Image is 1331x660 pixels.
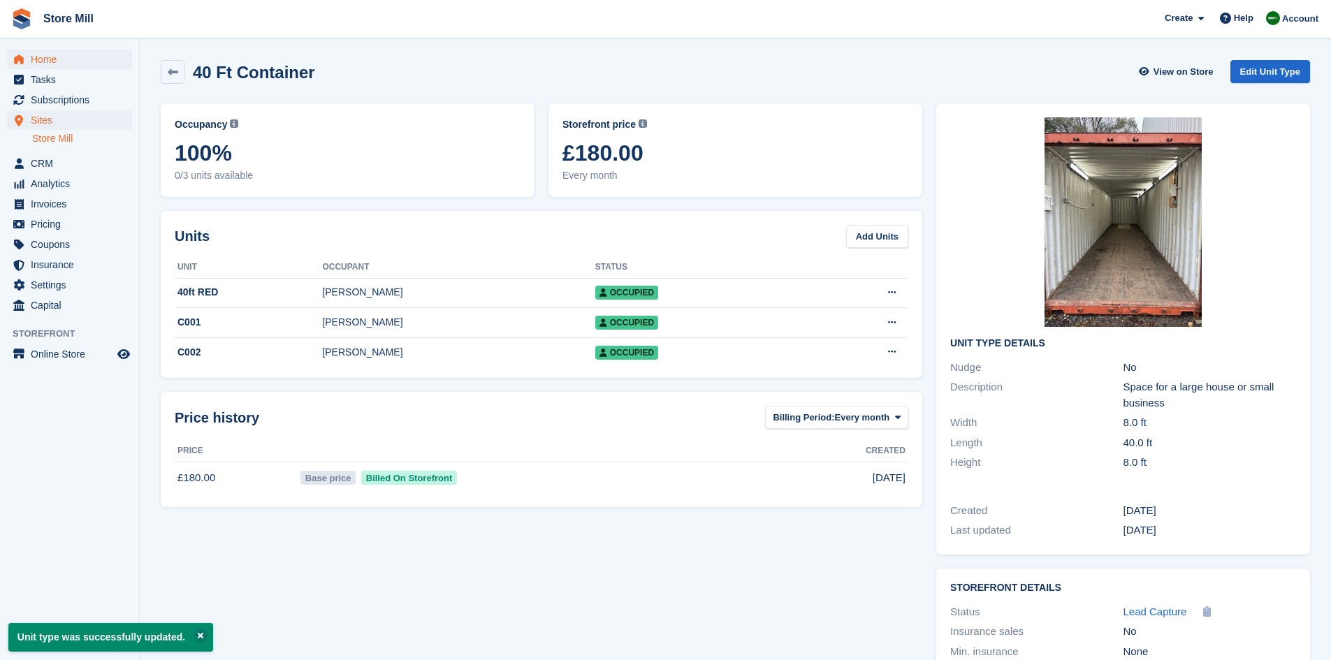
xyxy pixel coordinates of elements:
span: View on Store [1154,65,1214,79]
th: Unit [175,256,322,279]
a: View on Store [1137,60,1219,83]
th: Status [595,256,809,279]
span: Billing Period: [773,411,834,425]
span: Online Store [31,344,115,364]
span: Created [866,444,905,457]
a: menu [7,50,132,69]
div: Length [950,435,1123,451]
a: menu [7,70,132,89]
img: Angus [1266,11,1280,25]
div: No [1123,624,1296,640]
span: Billed On Storefront [361,471,457,485]
a: Store Mill [32,132,132,145]
div: 40.0 ft [1123,435,1296,451]
a: menu [7,110,132,130]
span: Coupons [31,235,115,254]
span: 0/3 units available [175,168,521,183]
span: Sites [31,110,115,130]
span: [DATE] [873,470,905,486]
h2: Units [175,226,210,247]
span: Occupied [595,346,658,360]
a: Lead Capture [1123,604,1187,620]
span: Occupied [595,316,658,330]
span: Storefront price [562,117,636,132]
a: menu [7,275,132,295]
span: Home [31,50,115,69]
img: icon-info-grey-7440780725fd019a000dd9b08b2336e03edf1995a4989e88bcd33f0948082b44.svg [639,119,647,128]
span: Account [1282,12,1318,26]
th: Price [175,440,298,462]
a: menu [7,235,132,254]
div: [DATE] [1123,522,1296,538]
div: 8.0 ft [1123,455,1296,471]
span: Storefront [13,327,139,341]
td: £180.00 [175,462,298,493]
h2: 40 Ft Container [193,63,315,82]
span: Capital [31,295,115,315]
a: Store Mill [38,7,99,30]
span: Occupancy [175,117,227,132]
a: menu [7,214,132,234]
span: Help [1234,11,1253,25]
th: Occupant [322,256,595,279]
div: [PERSON_NAME] [322,315,595,330]
div: None [1123,644,1296,660]
span: Subscriptions [31,90,115,110]
a: menu [7,90,132,110]
button: Billing Period: Every month [765,406,908,429]
a: menu [7,255,132,274]
span: Base price [300,471,356,485]
div: Nudge [950,360,1123,376]
a: menu [7,174,132,193]
span: Tasks [31,70,115,89]
div: [PERSON_NAME] [322,285,595,300]
span: £180.00 [562,140,908,166]
span: Insurance [31,255,115,274]
div: Description [950,379,1123,411]
span: Create [1165,11,1193,25]
span: Settings [31,275,115,295]
span: 100% [175,140,521,166]
div: No [1123,360,1296,376]
a: menu [7,154,132,173]
span: Analytics [31,174,115,193]
p: Unit type was successfully updated. [8,623,213,652]
img: icon-info-grey-7440780725fd019a000dd9b08b2336e03edf1995a4989e88bcd33f0948082b44.svg [230,119,238,128]
div: C002 [175,345,322,360]
span: Lead Capture [1123,606,1187,617]
span: Pricing [31,214,115,234]
div: C001 [175,315,322,330]
a: Edit Unit Type [1230,60,1310,83]
span: Price history [175,407,259,428]
span: CRM [31,154,115,173]
span: Occupied [595,286,658,300]
div: Status [950,604,1123,620]
div: [DATE] [1123,503,1296,519]
span: Every month [835,411,890,425]
div: Min. insurance [950,644,1123,660]
h2: Storefront Details [950,582,1296,594]
h2: Unit Type details [950,338,1296,349]
div: 8.0 ft [1123,415,1296,431]
div: Height [950,455,1123,471]
div: 40ft RED [175,285,322,300]
img: stora-icon-8386f47178a22dfd0bd8f6a31ec36ba5ce8667c1dd55bd0f319d3a0aa187defe.svg [11,8,32,29]
a: menu [7,194,132,214]
a: Preview store [115,346,132,362]
div: Space for a large house or small business [1123,379,1296,411]
img: IMG_2252.jpg [1045,117,1202,327]
a: menu [7,344,132,364]
span: Invoices [31,194,115,214]
div: [PERSON_NAME] [322,345,595,360]
div: Last updated [950,522,1123,538]
div: Width [950,415,1123,431]
a: Add Units [846,225,908,248]
span: Every month [562,168,908,183]
a: menu [7,295,132,315]
div: Created [950,503,1123,519]
div: Insurance sales [950,624,1123,640]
